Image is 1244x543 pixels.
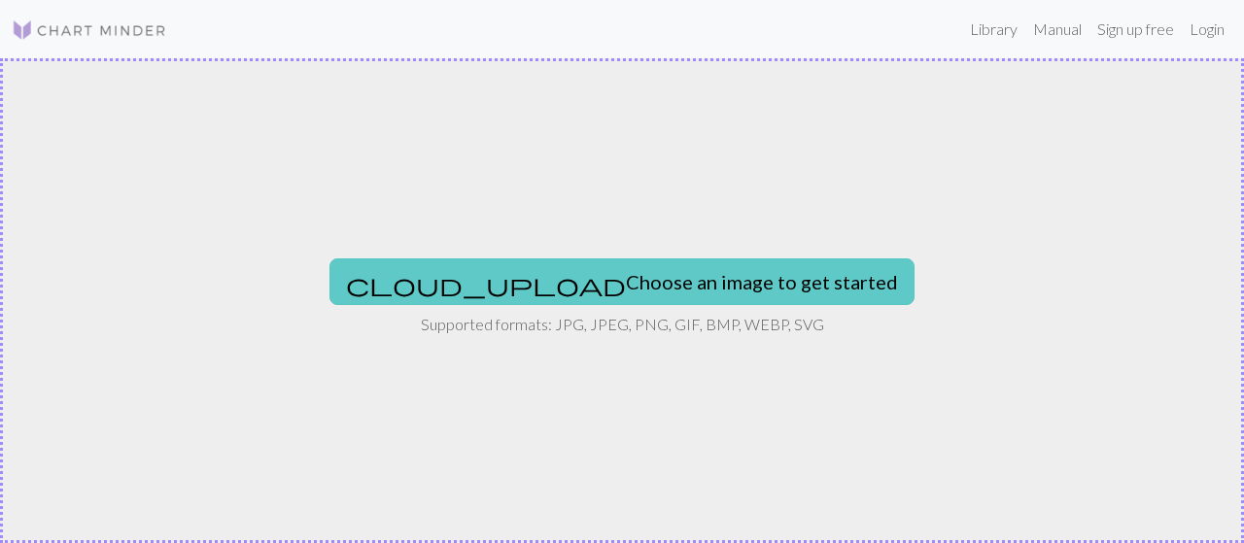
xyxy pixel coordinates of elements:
[1025,10,1089,49] a: Manual
[962,10,1025,49] a: Library
[1182,10,1232,49] a: Login
[329,258,915,305] button: Choose an image to get started
[421,313,824,336] p: Supported formats: JPG, JPEG, PNG, GIF, BMP, WEBP, SVG
[346,271,626,298] span: cloud_upload
[1089,10,1182,49] a: Sign up free
[12,18,167,42] img: Logo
